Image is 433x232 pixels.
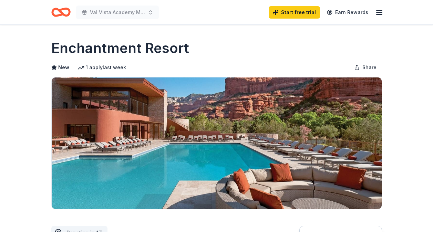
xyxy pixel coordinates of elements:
span: Val Vista Academy Monster Bash and Silent Auction [90,8,145,17]
button: Val Vista Academy Monster Bash and Silent Auction [76,6,159,19]
a: Home [51,4,71,20]
span: Share [362,63,377,72]
div: 1 apply last week [78,63,126,72]
img: Image for Enchantment Resort [52,77,382,209]
a: Start free trial [269,6,320,19]
a: Earn Rewards [323,6,372,19]
h1: Enchantment Resort [51,39,189,58]
span: New [58,63,69,72]
button: Share [349,61,382,74]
